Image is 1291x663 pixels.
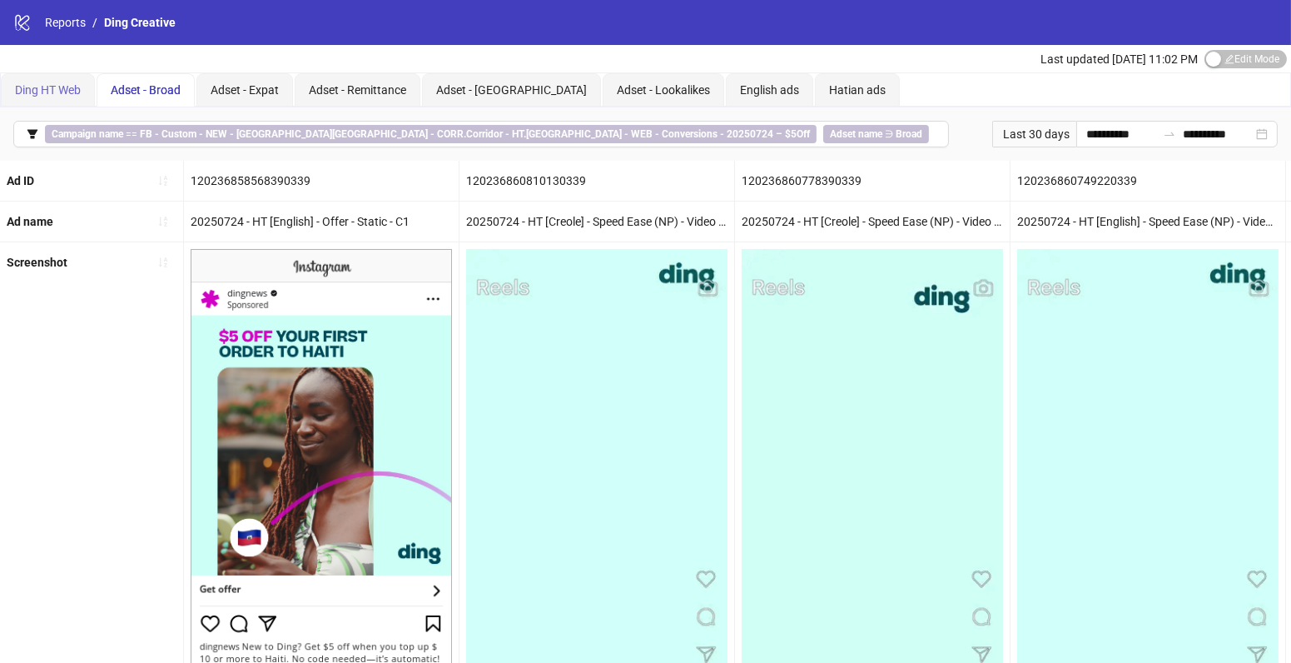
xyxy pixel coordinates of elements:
[7,174,34,187] b: Ad ID
[184,202,459,242] div: 20250724 - HT [English] - Offer - Static - C1
[104,16,176,29] span: Ding Creative
[211,83,279,97] span: Adset - Expat
[7,215,53,228] b: Ad name
[111,83,181,97] span: Adset - Broad
[42,13,89,32] a: Reports
[15,83,81,97] span: Ding HT Web
[896,128,922,140] b: Broad
[157,175,169,187] span: sort-ascending
[140,128,810,140] b: FB - Custom - NEW - [GEOGRAPHIC_DATA][GEOGRAPHIC_DATA] - CORR.Corridor - HT.[GEOGRAPHIC_DATA] - W...
[436,83,587,97] span: Adset - [GEOGRAPHIC_DATA]
[45,125,817,143] span: ==
[735,202,1010,242] div: 20250724 - HT [Creole] - Speed Ease (NP) - Video - C1
[992,121,1076,147] div: Last 30 days
[617,83,710,97] span: Adset - Lookalikes
[829,83,886,97] span: Hatian ads
[13,121,949,147] button: Campaign name == FB - Custom - NEW - [GEOGRAPHIC_DATA][GEOGRAPHIC_DATA] - CORR.Corridor - HT.[GEO...
[184,161,459,201] div: 120236858568390339
[740,83,799,97] span: English ads
[52,128,123,140] b: Campaign name
[1163,127,1176,141] span: to
[1163,127,1176,141] span: swap-right
[459,161,734,201] div: 120236860810130339
[830,128,882,140] b: Adset name
[1010,161,1285,201] div: 120236860749220339
[459,202,734,242] div: 20250724 - HT [Creole] - Speed Ease (NP) - Video - C1
[92,13,97,32] li: /
[27,128,38,140] span: filter
[157,216,169,227] span: sort-ascending
[1010,202,1285,242] div: 20250724 - HT [English] - Speed Ease (NP) - Video - C1
[7,256,67,269] b: Screenshot
[309,83,406,97] span: Adset - Remittance
[157,257,169,268] span: sort-ascending
[735,161,1010,201] div: 120236860778390339
[1040,52,1198,66] span: Last updated [DATE] 11:02 PM
[823,125,929,143] span: ∋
